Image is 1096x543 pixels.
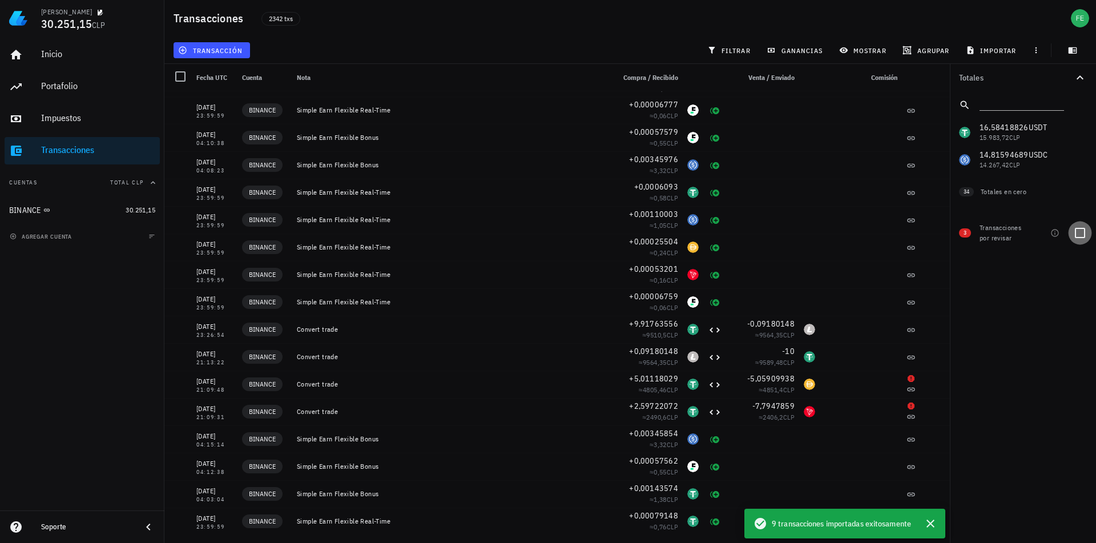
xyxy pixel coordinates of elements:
span: CLP [667,303,678,312]
span: 9564,35 [643,358,667,367]
a: BINANCE 30.251,15 [5,196,160,224]
div: Soporte [41,522,132,532]
span: BINANCE [249,516,276,527]
div: 21:09:31 [196,415,233,420]
a: Impuestos [5,105,160,132]
div: Simple Earn Flexible Real-Time [297,106,605,115]
span: ≈ [759,413,795,421]
span: ≈ [642,413,678,421]
span: Compra / Recibido [623,73,678,82]
div: Compra / Recibido [610,64,683,91]
span: 9510,5 [646,331,666,339]
button: agregar cuenta [7,231,77,242]
div: DAI-icon [804,379,815,390]
span: 0,76 [654,522,667,531]
a: Transacciones [5,137,160,164]
a: Inicio [5,41,160,69]
span: 0,24 [654,248,667,257]
div: 04:03:04 [196,497,233,502]
span: 2342 txs [269,13,293,25]
span: 9 transacciones importadas exitosamente [772,517,911,530]
span: 4805,46 [643,385,667,394]
span: BINANCE [249,379,276,390]
div: FDUSD-icon [687,132,699,143]
div: 04:08:23 [196,168,233,174]
div: Simple Earn Flexible Real-Time [297,215,605,224]
button: CuentasTotal CLP [5,169,160,196]
div: Transacciones [41,144,155,155]
span: +5,01118029 [629,373,678,384]
span: BINANCE [249,187,276,198]
button: mostrar [835,42,893,58]
span: 3,32 [654,440,667,449]
span: CLP [783,413,795,421]
span: Comisión [871,73,897,82]
div: USDT-icon [687,516,699,527]
span: +0,00143574 [629,483,678,493]
span: 1,38 [654,495,667,504]
span: 0,58 [654,194,667,202]
span: ≈ [650,495,678,504]
span: Fecha UTC [196,73,227,82]
span: CLP [783,358,795,367]
div: 23:59:59 [196,524,233,530]
span: ≈ [639,358,678,367]
span: 30.251,15 [126,206,155,214]
div: [DATE] [196,485,233,497]
div: 23:59:59 [196,86,233,91]
span: transacción [180,46,243,55]
div: [PERSON_NAME] [41,7,92,17]
div: 21:09:48 [196,387,233,393]
div: 23:59:59 [196,195,233,201]
div: [DATE] [196,102,233,113]
span: ≈ [650,194,678,202]
span: 0,55 [654,139,667,147]
div: Simple Earn Flexible Real-Time [297,243,605,252]
div: LTC-icon [687,351,699,363]
div: Convert trade [297,325,605,334]
div: USDT-icon [687,488,699,500]
div: Convert trade [297,407,605,416]
span: -5,05909938 [747,373,795,384]
span: ≈ [650,166,678,175]
span: ≈ [755,358,795,367]
span: 9589,48 [759,358,783,367]
div: Convert trade [297,352,605,361]
span: Venta / Enviado [748,73,795,82]
h1: Transacciones [174,9,248,27]
span: CLP [667,331,678,339]
div: DAI-icon [687,242,699,253]
div: Simple Earn Flexible Real-Time [297,297,605,307]
div: 23:59:59 [196,305,233,311]
span: 0,55 [654,468,667,476]
span: CLP [667,495,678,504]
div: USDC-icon [687,214,699,226]
span: CLP [667,166,678,175]
span: importar [968,46,1017,55]
button: importar [961,42,1024,58]
div: USDT-icon [687,187,699,198]
span: BINANCE [249,132,276,143]
span: BINANCE [249,159,276,171]
div: Simple Earn Flexible Bonus [297,435,605,444]
span: CLP [92,20,105,30]
span: +0,0006093 [634,182,679,192]
span: +0,00006759 [629,291,678,301]
span: 2406,2 [763,413,783,421]
span: ≈ [650,468,678,476]
span: ≈ [759,385,795,394]
span: ≈ [650,522,678,531]
span: 4851,4 [763,385,783,394]
span: BINANCE [249,461,276,472]
span: CLP [667,358,678,367]
span: CLP [667,248,678,257]
span: -10 [782,346,795,356]
div: [DATE] [196,129,233,140]
div: Simple Earn Flexible Bonus [297,489,605,498]
div: [DATE] [196,184,233,195]
span: ≈ [650,139,678,147]
div: TRX-icon [687,269,699,280]
span: ≈ [650,303,678,312]
span: Cuenta [242,73,262,82]
span: -7,7947859 [752,401,795,411]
